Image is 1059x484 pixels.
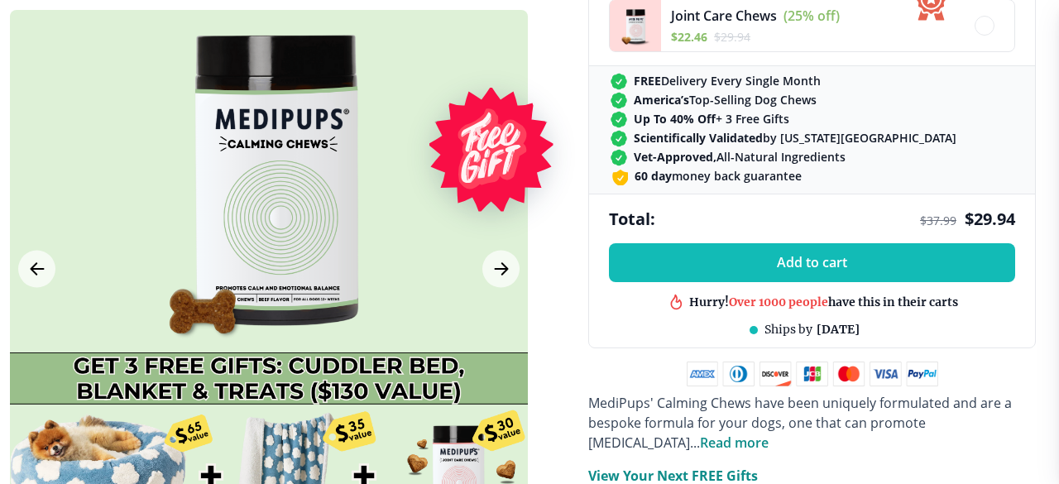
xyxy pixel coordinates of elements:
[634,92,817,108] span: Top-Selling Dog Chews
[764,322,812,337] span: Ships by
[634,73,821,89] span: Delivery Every Single Month
[634,111,789,127] span: + 3 Free Gifts
[753,295,827,309] span: Best product
[690,434,769,452] span: ...
[634,149,716,165] strong: Vet-Approved,
[634,149,846,165] span: All-Natural Ingredients
[965,208,1015,230] span: $ 29.94
[634,130,956,146] span: by [US_STATE][GEOGRAPHIC_DATA]
[634,92,689,108] strong: America’s
[634,73,661,89] strong: FREE
[634,111,716,127] strong: Up To 40% Off
[588,394,1012,412] span: MediPups' Calming Chews have been uniquely formulated and are a
[920,213,956,228] span: $ 37.99
[635,168,802,184] span: money back guarantee
[753,295,895,310] div: in this shop
[714,29,750,45] span: $ 29.94
[634,130,763,146] strong: Scientifically Validated
[671,7,777,25] span: Joint Care Chews
[817,322,860,337] span: [DATE]
[18,250,55,287] button: Previous Image
[635,168,672,184] strong: 60 day
[482,250,520,287] button: Next Image
[609,208,655,230] span: Total:
[700,434,769,452] span: Read more
[783,7,840,25] span: (25% off)
[777,255,847,271] span: Add to cart
[671,29,707,45] span: $ 22.46
[609,243,1015,282] button: Add to cart
[687,362,938,386] img: payment methods
[588,414,926,452] span: bespoke formula for your dogs, one that can promote [MEDICAL_DATA]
